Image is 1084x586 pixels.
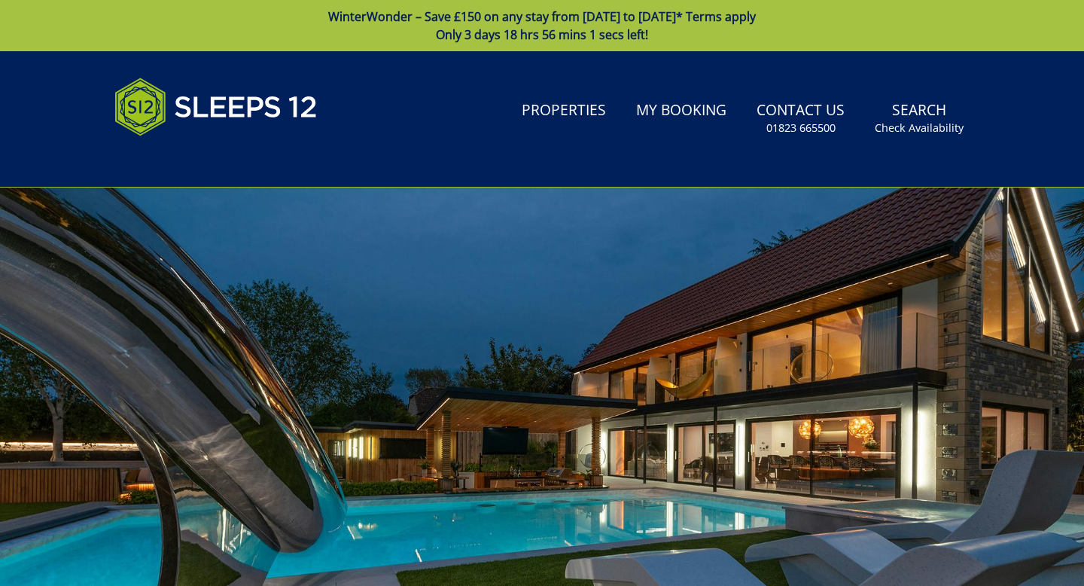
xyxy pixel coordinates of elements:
iframe: Customer reviews powered by Trustpilot [107,154,265,166]
a: SearchCheck Availability [869,94,970,143]
img: Sleeps 12 [114,69,318,145]
a: My Booking [630,94,732,128]
a: Properties [516,94,612,128]
span: Only 3 days 18 hrs 56 mins 1 secs left! [436,26,648,43]
small: Check Availability [875,121,964,136]
a: Contact Us01823 665500 [751,94,851,143]
small: 01823 665500 [766,121,836,136]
